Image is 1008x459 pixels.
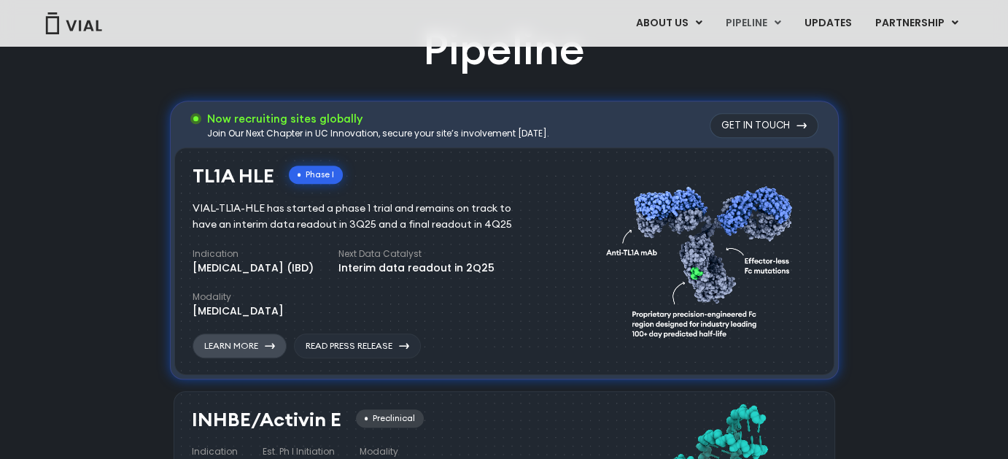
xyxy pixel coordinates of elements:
a: Get in touch [710,113,818,138]
h4: Next Data Catalyst [338,247,495,261]
h3: Now recruiting sites globally [207,111,549,127]
img: TL1A antibody diagram. [606,158,802,359]
a: ABOUT USMenu Toggle [624,11,713,36]
img: Vial Logo [44,12,103,34]
div: Interim data readout in 2Q25 [338,261,495,276]
h2: Pipeline [423,19,585,79]
div: Join Our Next Chapter in UC Innovation, secure your site’s involvement [DATE]. [207,127,549,140]
h4: Indication [193,247,314,261]
a: PARTNERSHIPMenu Toggle [864,11,970,36]
div: VIAL-TL1A-HLE has started a phase 1 trial and remains on track to have an interim data readout in... [193,201,533,233]
h3: TL1A HLE [193,166,274,187]
a: PIPELINEMenu Toggle [714,11,792,36]
div: [MEDICAL_DATA] (IBD) [193,261,314,276]
h3: INHBE/Activin E [192,409,341,431]
div: Preclinical [356,409,424,428]
div: Phase I [289,166,343,184]
h4: Est. Ph I Initiation [263,445,335,458]
a: UPDATES [793,11,863,36]
a: Learn More [193,333,287,358]
a: Read Press Release [294,333,421,358]
h4: Indication [192,445,238,458]
h4: Modality [360,445,398,458]
h4: Modality [193,290,284,304]
div: [MEDICAL_DATA] [193,304,284,319]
